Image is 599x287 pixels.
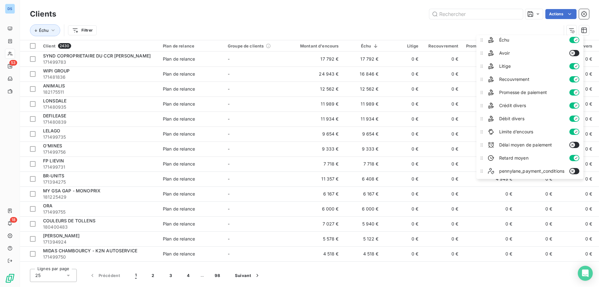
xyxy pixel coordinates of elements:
[43,209,155,215] span: 171499755
[462,231,516,246] td: 0 €
[43,149,155,155] span: 171499756
[382,52,422,67] td: 0 €
[43,239,155,245] span: 171394924
[289,126,343,141] td: 9 654 €
[289,111,343,126] td: 11 934 €
[556,246,596,261] td: 0 €
[382,141,422,156] td: 0 €
[289,96,343,111] td: 11 989 €
[462,96,516,111] td: 0 €
[462,52,516,67] td: 0 €
[227,269,268,282] button: Suivant
[228,71,230,77] span: -
[9,60,17,66] span: 53
[128,269,144,282] button: 1
[163,161,195,167] div: Plan de relance
[228,191,230,196] span: -
[68,25,97,35] button: Filtrer
[228,116,230,121] span: -
[516,246,556,261] td: 0 €
[462,82,516,96] td: 0 €
[43,248,137,253] span: MIDAS CHAMBOURCY - K2N AUTOSERVICE
[516,186,556,201] td: 0 €
[228,206,230,211] span: -
[545,9,577,19] button: Actions
[163,101,195,107] div: Plan de relance
[228,251,230,256] span: -
[478,151,582,165] li: Retard moyen
[5,4,15,14] div: DS
[30,24,60,36] button: Échu
[228,176,230,181] span: -
[343,96,382,111] td: 11 989 €
[207,269,227,282] button: 98
[163,56,195,62] div: Plan de relance
[289,156,343,171] td: 7 718 €
[422,52,462,67] td: 0 €
[228,86,230,92] span: -
[43,218,95,223] span: COULEURS DE TOLLENS
[163,86,195,92] div: Plan de relance
[422,82,462,96] td: 0 €
[43,104,155,110] span: 171480935
[43,89,155,95] span: 182175511
[499,89,564,96] span: Promesse de paiement
[478,125,582,138] li: Limite d’encours
[578,266,593,281] div: Open Intercom Messenger
[343,246,382,261] td: 4 518 €
[163,131,195,137] div: Plan de relance
[343,186,382,201] td: 6 167 €
[462,171,516,186] td: 4 949 €
[499,37,564,43] span: Échu
[478,112,582,125] li: Débit divers
[43,59,155,65] span: 171499783
[43,53,151,58] span: SYND COPROPRIETAIRE DU CCR [PERSON_NAME]
[289,52,343,67] td: 17 792 €
[289,216,343,231] td: 7 027 €
[382,231,422,246] td: 0 €
[346,43,379,48] div: Échu
[163,236,195,242] div: Plan de relance
[343,111,382,126] td: 11 934 €
[43,128,60,133] span: LELAGO
[556,231,596,246] td: 0 €
[516,231,556,246] td: 0 €
[478,73,582,86] li: Recouvrement
[82,269,128,282] button: Précédent
[516,261,556,276] td: 0 €
[43,158,64,163] span: FP LIEVIN
[422,141,462,156] td: 0 €
[39,28,49,33] span: Échu
[556,201,596,216] td: 0 €
[293,43,339,48] div: Montant d'encours
[426,43,459,48] div: Recouvrement
[343,52,382,67] td: 17 792 €
[382,67,422,82] td: 0 €
[499,129,564,135] span: Limite d’encours
[462,216,516,231] td: 0 €
[462,201,516,216] td: 0 €
[343,261,382,276] td: 4 191 €
[382,96,422,111] td: 0 €
[43,179,155,185] span: 171394275
[43,194,155,200] span: 181225429
[43,98,66,103] span: LONSDALE
[343,82,382,96] td: 12 562 €
[382,246,422,261] td: 0 €
[179,269,197,282] button: 4
[499,76,564,82] span: Recouvrement
[499,102,564,109] span: Crédit divers
[163,71,195,77] div: Plan de relance
[422,216,462,231] td: 0 €
[228,56,230,62] span: -
[382,82,422,96] td: 0 €
[43,119,155,125] span: 171480839
[197,270,207,280] span: …
[556,186,596,201] td: 0 €
[516,216,556,231] td: 0 €
[163,206,195,212] div: Plan de relance
[499,116,564,122] span: Débit divers
[43,188,100,193] span: MY GSA GAP - MONOPRIX
[343,141,382,156] td: 9 333 €
[163,191,195,197] div: Plan de relance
